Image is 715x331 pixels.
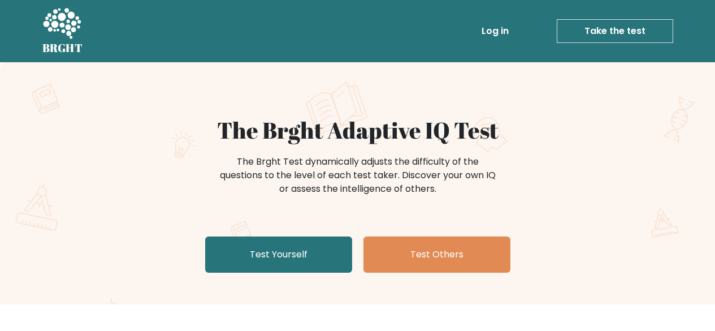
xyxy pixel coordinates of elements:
a: Test Yourself [205,237,352,273]
div: The Brght Test dynamically adjusts the difficulty of the questions to the level of each test take... [216,155,499,196]
h5: BRGHT [42,41,83,55]
h1: The Brght Adaptive IQ Test [82,117,634,144]
a: Test Others [363,237,510,273]
a: Take the test [557,19,673,43]
a: BRGHT [42,5,83,58]
a: Log in [477,20,513,42]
